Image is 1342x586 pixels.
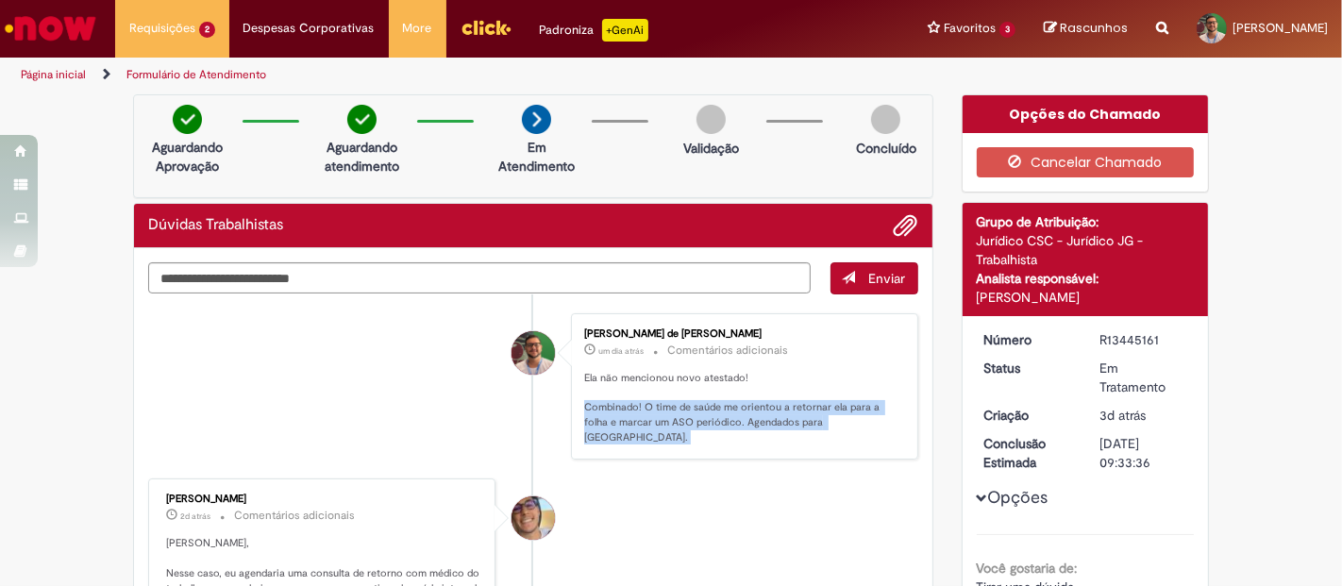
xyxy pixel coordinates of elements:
[243,19,375,38] span: Despesas Corporativas
[173,105,202,134] img: check-circle-green.png
[1099,406,1187,425] div: 25/08/2025 15:53:19
[491,138,582,176] p: Em Atendimento
[944,19,996,38] span: Favoritos
[403,19,432,38] span: More
[129,19,195,38] span: Requisições
[977,231,1195,269] div: Jurídico CSC - Jurídico JG - Trabalhista
[977,560,1078,577] b: Você gostaria de:
[871,105,900,134] img: img-circle-grey.png
[1044,20,1128,38] a: Rascunhos
[2,9,99,47] img: ServiceNow
[234,508,355,524] small: Comentários adicionais
[522,105,551,134] img: arrow-next.png
[1099,407,1146,424] span: 3d atrás
[598,345,644,357] time: 26/08/2025 15:06:52
[602,19,648,42] p: +GenAi
[999,22,1015,38] span: 3
[683,139,739,158] p: Validação
[696,105,726,134] img: img-circle-grey.png
[970,406,1086,425] dt: Criação
[21,67,86,82] a: Página inicial
[1099,434,1187,472] div: [DATE] 09:33:36
[540,19,648,42] div: Padroniza
[148,217,283,234] h2: Dúvidas Trabalhistas Histórico de tíquete
[1099,359,1187,396] div: Em Tratamento
[977,147,1195,177] button: Cancelar Chamado
[1099,330,1187,349] div: R13445161
[598,345,644,357] span: um dia atrás
[461,13,512,42] img: click_logo_yellow_360x200.png
[584,328,898,340] div: [PERSON_NAME] de [PERSON_NAME]
[347,105,377,134] img: check-circle-green.png
[1099,407,1146,424] time: 25/08/2025 15:53:19
[977,288,1195,307] div: [PERSON_NAME]
[166,494,480,505] div: [PERSON_NAME]
[584,371,898,445] p: Ela não mencionou novo atestado! Combinado! O time de saúde me orientou a retornar ela para a fol...
[970,434,1086,472] dt: Conclusão Estimada
[316,138,408,176] p: Aguardando atendimento
[869,270,906,287] span: Enviar
[199,22,215,38] span: 2
[180,511,210,522] span: 2d atrás
[963,95,1209,133] div: Opções do Chamado
[512,331,555,375] div: Lucas Trajano de Freitas Almeida
[142,138,233,176] p: Aguardando Aprovação
[977,269,1195,288] div: Analista responsável:
[894,213,918,238] button: Adicionar anexos
[977,212,1195,231] div: Grupo de Atribuição:
[126,67,266,82] a: Formulário de Atendimento
[1060,19,1128,37] span: Rascunhos
[512,496,555,540] div: Pedro Henrique De Oliveira Alves
[667,343,788,359] small: Comentários adicionais
[970,359,1086,377] dt: Status
[1233,20,1328,36] span: [PERSON_NAME]
[856,139,916,158] p: Concluído
[180,511,210,522] time: 25/08/2025 17:39:48
[148,262,811,293] textarea: Digite sua mensagem aqui...
[14,58,881,92] ul: Trilhas de página
[830,262,918,294] button: Enviar
[970,330,1086,349] dt: Número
